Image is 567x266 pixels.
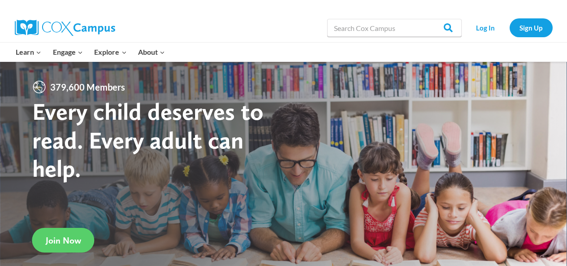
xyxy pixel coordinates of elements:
[138,46,165,58] span: About
[16,46,41,58] span: Learn
[53,46,83,58] span: Engage
[327,19,462,37] input: Search Cox Campus
[510,18,553,37] a: Sign Up
[466,18,505,37] a: Log In
[32,228,95,253] a: Join Now
[15,20,115,36] img: Cox Campus
[47,80,129,94] span: 379,600 Members
[94,46,126,58] span: Explore
[46,235,81,246] span: Join Now
[10,43,171,61] nav: Primary Navigation
[466,18,553,37] nav: Secondary Navigation
[32,97,264,183] strong: Every child deserves to read. Every adult can help.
